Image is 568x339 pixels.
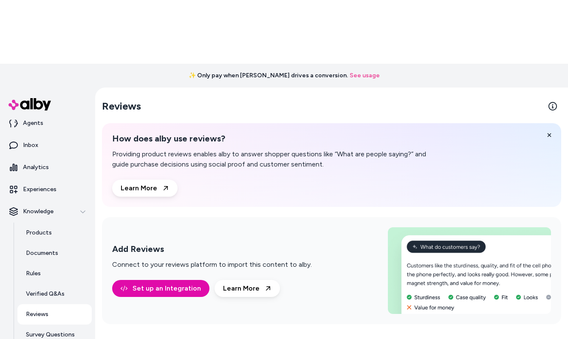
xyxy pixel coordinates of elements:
h2: How does alby use reviews? [112,133,438,144]
p: Experiences [23,185,57,194]
p: Inbox [23,141,38,150]
p: Agents [23,119,43,127]
p: Connect to your reviews platform to import this content to alby. [112,260,312,270]
img: alby Logo [8,98,51,110]
a: Inbox [3,135,92,155]
a: Analytics [3,157,92,178]
p: Rules [26,269,41,278]
p: Analytics [23,163,49,172]
a: Learn More [112,180,178,197]
p: Reviews [26,310,48,319]
p: Products [26,229,52,237]
a: Verified Q&As [17,284,92,304]
p: Verified Q&As [26,290,65,298]
a: See usage [350,71,380,80]
a: Rules [17,263,92,284]
a: Products [17,223,92,243]
p: Survey Questions [26,331,75,339]
button: Knowledge [3,201,92,222]
h2: Add Reviews [112,244,312,254]
p: Knowledge [23,207,54,216]
span: ✨ Only pay when [PERSON_NAME] drives a conversion. [189,71,348,80]
a: Agents [3,113,92,133]
img: Add Reviews [388,227,551,314]
a: Set up an Integration [112,280,209,297]
h2: Reviews [102,99,141,113]
p: Providing product reviews enables alby to answer shopper questions like “What are people saying?”... [112,149,438,169]
a: Documents [17,243,92,263]
p: Documents [26,249,58,257]
a: Learn More [215,280,280,297]
a: Reviews [17,304,92,325]
a: Experiences [3,179,92,200]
